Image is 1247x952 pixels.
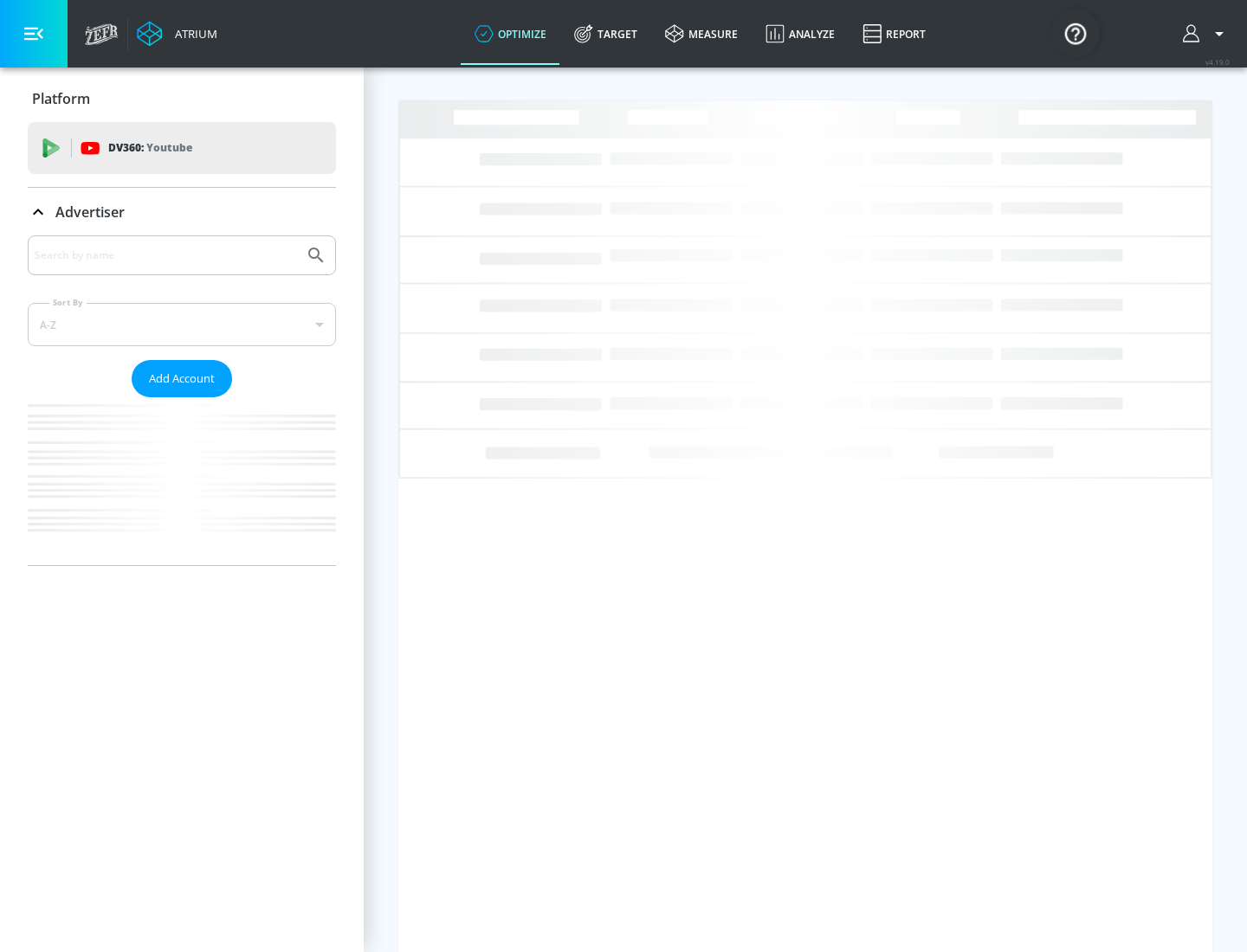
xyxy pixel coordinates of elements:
div: Advertiser [28,235,336,565]
a: optimize [461,3,560,65]
div: Atrium [168,26,217,42]
a: Analyze [752,3,849,65]
nav: list of Advertiser [28,397,336,565]
div: Advertiser [28,188,336,236]
button: Open Resource Center [1051,9,1100,57]
a: Target [560,3,651,65]
p: Advertiser [55,203,125,222]
p: Youtube [146,138,192,157]
div: Platform [28,74,336,123]
div: A-Z [28,303,336,346]
a: Atrium [137,21,217,47]
p: Platform [32,89,90,108]
a: measure [651,3,752,65]
p: DV360: [108,138,192,158]
button: Add Account [132,360,232,397]
span: Add Account [149,369,215,389]
a: Report [849,3,940,65]
span: v 4.19.0 [1205,57,1230,67]
input: Search by name [35,244,297,267]
div: DV360: Youtube [28,122,336,174]
label: Sort By [49,297,87,308]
